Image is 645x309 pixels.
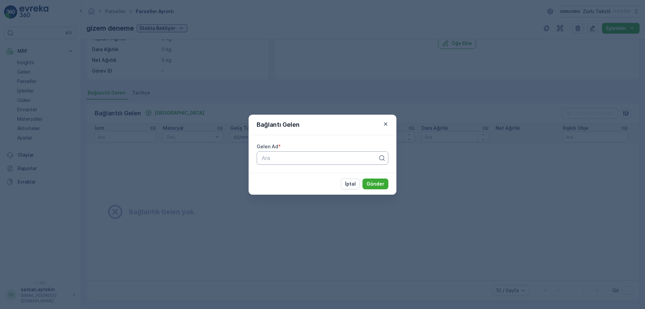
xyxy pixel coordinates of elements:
[257,120,300,129] p: Bağlantı Gelen
[367,181,384,187] p: Gönder
[345,181,356,187] p: İptal
[257,144,278,149] label: Gelen Ad
[341,179,360,189] button: İptal
[362,179,388,189] button: Gönder
[262,154,378,162] p: Ara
